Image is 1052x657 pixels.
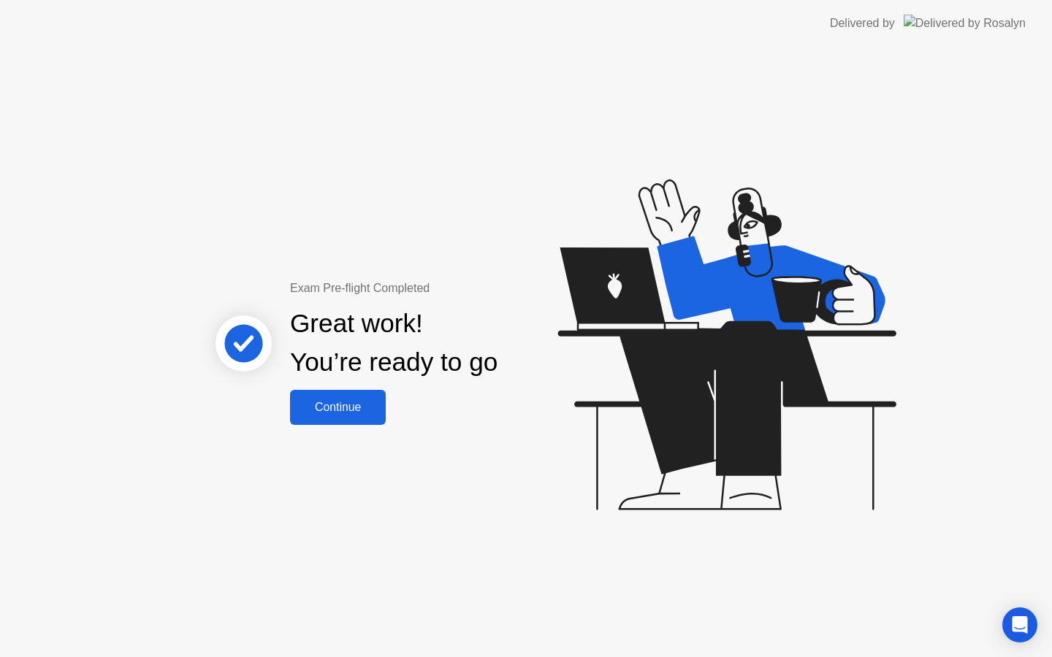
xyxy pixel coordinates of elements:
button: Continue [290,390,386,425]
div: Continue [294,401,381,414]
div: Great work! You’re ready to go [290,304,498,382]
div: Delivered by [830,15,895,32]
img: Delivered by Rosalyn [904,15,1026,31]
div: Open Intercom Messenger [1002,607,1037,642]
div: Exam Pre-flight Completed [290,280,592,297]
